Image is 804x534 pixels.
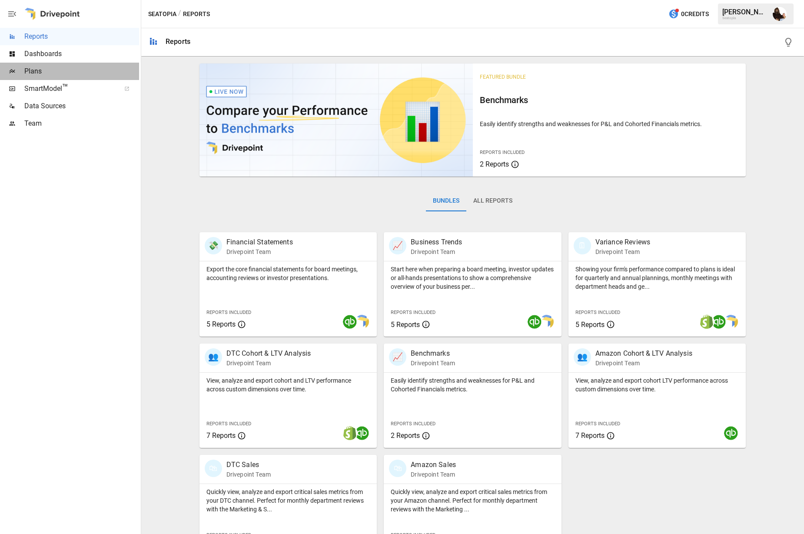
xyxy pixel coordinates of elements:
p: Start here when preparing a board meeting, investor updates or all-hands presentations to show a ... [391,265,555,291]
p: Variance Reviews [595,237,650,247]
span: Reports Included [391,421,435,427]
span: Reports Included [206,310,251,315]
p: Drivepoint Team [595,359,692,367]
span: 0 Credits [681,9,709,20]
div: [PERSON_NAME] [722,8,767,16]
p: Business Trends [411,237,462,247]
img: smart model [540,315,554,329]
div: 🛍 [389,460,406,477]
img: Ryan Dranginis [773,7,787,21]
p: Amazon Sales [411,460,456,470]
span: Featured Bundle [480,74,526,80]
p: Financial Statements [226,237,293,247]
p: View, analyze and export cohort and LTV performance across custom dimensions over time. [206,376,370,394]
p: Drivepoint Team [226,247,293,256]
img: smart model [355,315,369,329]
span: 7 Reports [206,431,236,440]
span: 5 Reports [575,320,605,329]
p: Drivepoint Team [411,359,455,367]
div: 💸 [205,237,222,254]
p: Easily identify strengths and weaknesses for P&L and Cohorted Financials metrics. [480,120,739,128]
div: 🗓 [574,237,591,254]
div: Seatopia [722,16,767,20]
span: SmartModel [24,83,115,94]
div: 📈 [389,237,406,254]
button: Seatopia [148,9,176,20]
span: Plans [24,66,139,77]
img: smart model [724,315,738,329]
button: Bundles [426,190,466,211]
p: Showing your firm's performance compared to plans is ideal for quarterly and annual plannings, mo... [575,265,739,291]
span: Team [24,118,139,129]
h6: Benchmarks [480,93,739,107]
span: Reports Included [480,150,525,155]
img: quickbooks [343,315,357,329]
button: 0Credits [665,6,712,22]
p: Drivepoint Team [595,247,650,256]
img: quickbooks [724,426,738,440]
p: Drivepoint Team [226,359,311,367]
img: quickbooks [712,315,726,329]
span: 2 Reports [480,160,509,168]
img: quickbooks [528,315,542,329]
span: 5 Reports [206,320,236,328]
p: Quickly view, analyze and export critical sales metrics from your Amazon channel. Perfect for mon... [391,487,555,514]
img: quickbooks [355,426,369,440]
span: Reports Included [206,421,251,427]
span: ™ [62,82,68,93]
img: shopify [700,315,714,329]
span: Reports Included [575,421,620,427]
span: 7 Reports [575,431,605,440]
div: 🛍 [205,460,222,477]
div: Reports [166,37,190,46]
p: Drivepoint Team [411,247,462,256]
span: Data Sources [24,101,139,111]
img: shopify [343,426,357,440]
span: Reports Included [575,310,620,315]
span: 5 Reports [391,320,420,329]
p: View, analyze and export cohort LTV performance across custom dimensions over time. [575,376,739,394]
button: All Reports [466,190,519,211]
span: 2 Reports [391,431,420,440]
span: Dashboards [24,49,139,59]
p: Quickly view, analyze and export critical sales metrics from your DTC channel. Perfect for monthl... [206,487,370,514]
div: 👥 [205,348,222,366]
p: DTC Cohort & LTV Analysis [226,348,311,359]
div: / [178,9,181,20]
p: Amazon Cohort & LTV Analysis [595,348,692,359]
p: DTC Sales [226,460,271,470]
img: video thumbnail [199,63,473,177]
div: 📈 [389,348,406,366]
p: Export the core financial statements for board meetings, accounting reviews or investor presentat... [206,265,370,282]
span: Reports Included [391,310,435,315]
p: Benchmarks [411,348,455,359]
span: Reports [24,31,139,42]
p: Drivepoint Team [411,470,456,479]
p: Easily identify strengths and weaknesses for P&L and Cohorted Financials metrics. [391,376,555,394]
button: Ryan Dranginis [767,2,792,26]
div: 👥 [574,348,591,366]
p: Drivepoint Team [226,470,271,479]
